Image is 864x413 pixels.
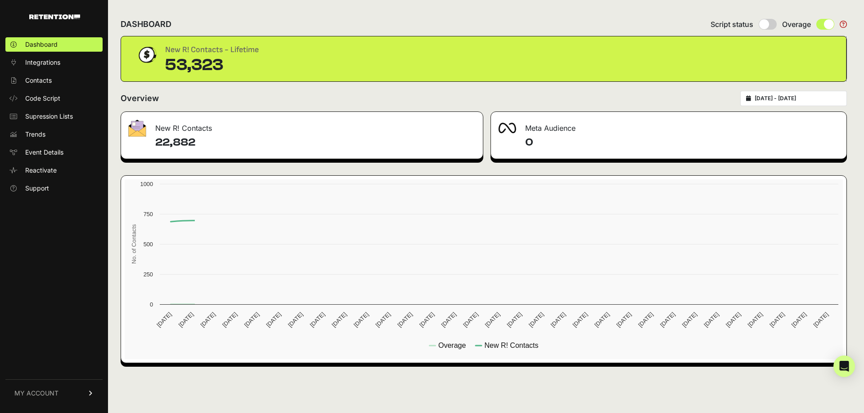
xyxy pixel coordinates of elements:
[747,311,764,329] text: [DATE]
[165,56,259,74] div: 53,323
[484,342,538,349] text: New R! Contacts
[135,44,158,66] img: dollar-coin-05c43ed7efb7bc0c12610022525b4bbbb207c7efeef5aecc26f025e68dcafac9.png
[659,311,676,329] text: [DATE]
[5,379,103,407] a: MY ACCOUNT
[768,311,786,329] text: [DATE]
[155,311,173,329] text: [DATE]
[121,18,171,31] h2: DASHBOARD
[615,311,633,329] text: [DATE]
[5,91,103,106] a: Code Script
[144,211,153,218] text: 750
[571,311,589,329] text: [DATE]
[491,112,846,139] div: Meta Audience
[25,40,58,49] span: Dashboard
[144,271,153,278] text: 250
[681,311,698,329] text: [DATE]
[5,109,103,124] a: Supression Lists
[29,14,80,19] img: Retention.com
[199,311,216,329] text: [DATE]
[177,311,195,329] text: [DATE]
[790,311,808,329] text: [DATE]
[165,44,259,56] div: New R! Contacts - Lifetime
[150,301,153,308] text: 0
[5,145,103,160] a: Event Details
[5,73,103,88] a: Contacts
[593,311,611,329] text: [DATE]
[5,163,103,178] a: Reactivate
[25,112,73,121] span: Supression Lists
[374,311,392,329] text: [DATE]
[25,130,45,139] span: Trends
[121,112,483,139] div: New R! Contacts
[5,37,103,52] a: Dashboard
[265,311,282,329] text: [DATE]
[221,311,238,329] text: [DATE]
[25,94,60,103] span: Code Script
[812,311,830,329] text: [DATE]
[25,184,49,193] span: Support
[702,311,720,329] text: [DATE]
[833,355,855,377] div: Open Intercom Messenger
[637,311,654,329] text: [DATE]
[352,311,370,329] text: [DATE]
[130,224,137,264] text: No. of Contacts
[243,311,261,329] text: [DATE]
[505,311,523,329] text: [DATE]
[309,311,326,329] text: [DATE]
[525,135,839,150] h4: 0
[25,148,63,157] span: Event Details
[144,241,153,248] text: 500
[121,92,159,105] h2: Overview
[724,311,742,329] text: [DATE]
[418,311,436,329] text: [DATE]
[25,76,52,85] span: Contacts
[440,311,458,329] text: [DATE]
[438,342,466,349] text: Overage
[5,181,103,195] a: Support
[25,166,57,175] span: Reactivate
[155,135,476,150] h4: 22,882
[782,19,811,30] span: Overage
[14,389,58,398] span: MY ACCOUNT
[128,120,146,137] img: fa-envelope-19ae18322b30453b285274b1b8af3d052b27d846a4fbe8435d1a52b978f639a2.png
[330,311,348,329] text: [DATE]
[396,311,414,329] text: [DATE]
[5,127,103,142] a: Trends
[462,311,479,329] text: [DATE]
[484,311,501,329] text: [DATE]
[287,311,304,329] text: [DATE]
[140,181,153,187] text: 1000
[549,311,567,329] text: [DATE]
[527,311,545,329] text: [DATE]
[498,123,516,133] img: fa-meta-2f981b61bb99beabf952f7030308934f19ce035c18b003e963880cc3fabeebb7.png
[5,55,103,70] a: Integrations
[25,58,60,67] span: Integrations
[711,19,753,30] span: Script status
